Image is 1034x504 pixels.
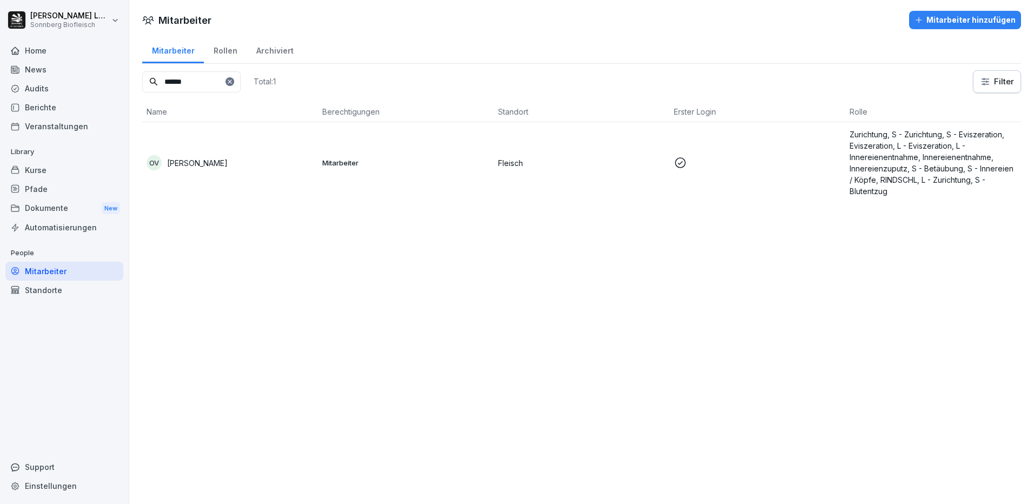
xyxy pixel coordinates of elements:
[670,102,845,122] th: Erster Login
[5,79,123,98] a: Audits
[914,14,1016,26] div: Mitarbeiter hinzufügen
[5,161,123,180] a: Kurse
[254,76,276,87] p: Total: 1
[5,60,123,79] a: News
[973,71,1020,92] button: Filter
[102,202,120,215] div: New
[980,76,1014,87] div: Filter
[5,180,123,198] a: Pfade
[5,262,123,281] a: Mitarbeiter
[5,98,123,117] a: Berichte
[204,36,247,63] a: Rollen
[167,157,228,169] p: [PERSON_NAME]
[30,11,109,21] p: [PERSON_NAME] Lumetsberger
[247,36,303,63] a: Archiviert
[850,129,1017,197] p: Zurichtung, S - Zurichtung, S - Eviszeration, Eviszeration, L - Eviszeration, L - Innereienentnah...
[318,102,494,122] th: Berechtigungen
[5,198,123,218] a: DokumenteNew
[5,457,123,476] div: Support
[142,102,318,122] th: Name
[5,218,123,237] a: Automatisierungen
[845,102,1021,122] th: Rolle
[158,13,211,28] h1: Mitarbeiter
[322,158,489,168] p: Mitarbeiter
[5,117,123,136] a: Veranstaltungen
[30,21,109,29] p: Sonnberg Biofleisch
[5,476,123,495] a: Einstellungen
[147,155,162,170] div: OV
[5,198,123,218] div: Dokumente
[498,157,665,169] p: Fleisch
[5,281,123,300] a: Standorte
[142,36,204,63] a: Mitarbeiter
[5,41,123,60] a: Home
[5,244,123,262] p: People
[494,102,670,122] th: Standort
[909,11,1021,29] button: Mitarbeiter hinzufügen
[5,143,123,161] p: Library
